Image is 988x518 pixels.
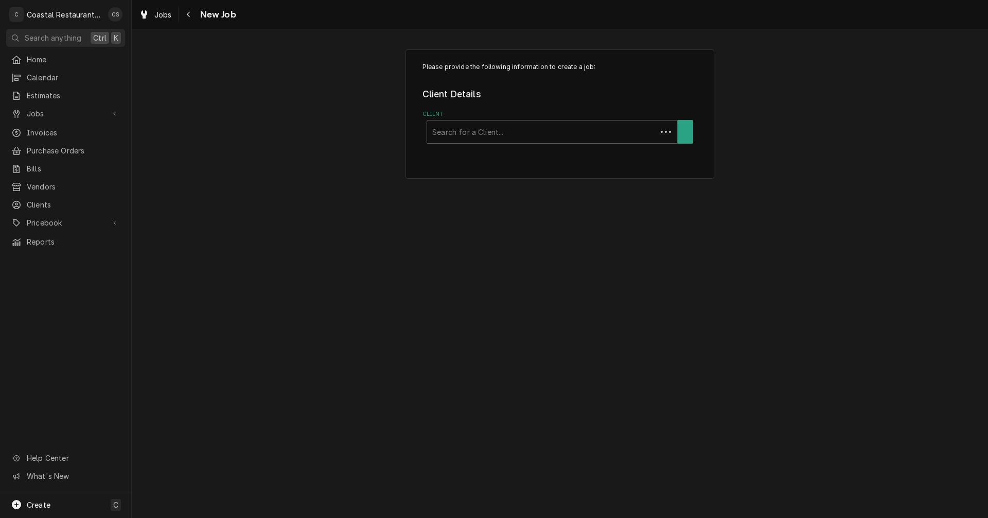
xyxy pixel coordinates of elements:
[6,160,125,177] a: Bills
[405,49,714,179] div: Job Create/Update
[27,54,120,65] span: Home
[27,163,120,174] span: Bills
[27,145,120,156] span: Purchase Orders
[6,178,125,195] a: Vendors
[6,196,125,213] a: Clients
[108,7,122,22] div: CS
[27,453,119,463] span: Help Center
[6,450,125,467] a: Go to Help Center
[25,32,81,43] span: Search anything
[197,8,236,22] span: New Job
[6,124,125,141] a: Invoices
[27,236,120,247] span: Reports
[6,29,125,47] button: Search anythingCtrlK
[27,108,104,119] span: Jobs
[6,142,125,159] a: Purchase Orders
[135,6,176,23] a: Jobs
[181,6,197,23] button: Navigate back
[154,9,172,20] span: Jobs
[113,499,118,510] span: C
[114,32,118,43] span: K
[422,62,698,72] p: Please provide the following information to create a job:
[678,120,693,144] button: Create New Client
[422,110,698,118] label: Client
[27,127,120,138] span: Invoices
[27,90,120,101] span: Estimates
[27,199,120,210] span: Clients
[27,181,120,192] span: Vendors
[108,7,122,22] div: Chris Sockriter's Avatar
[93,32,107,43] span: Ctrl
[27,217,104,228] span: Pricebook
[27,9,102,20] div: Coastal Restaurant Repair
[6,69,125,86] a: Calendar
[6,233,125,250] a: Reports
[6,87,125,104] a: Estimates
[422,62,698,144] div: Job Create/Update Form
[6,51,125,68] a: Home
[422,110,698,144] div: Client
[27,471,119,481] span: What's New
[6,468,125,485] a: Go to What's New
[27,72,120,83] span: Calendar
[9,7,24,22] div: C
[6,105,125,122] a: Go to Jobs
[27,500,50,509] span: Create
[422,88,698,101] legend: Client Details
[6,214,125,231] a: Go to Pricebook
